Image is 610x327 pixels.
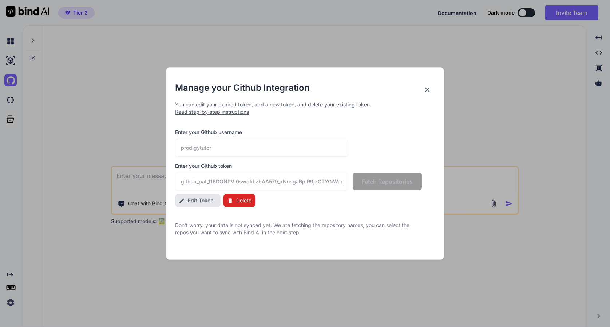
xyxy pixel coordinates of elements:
[175,162,435,170] h3: Enter your Github token
[175,194,221,207] button: Edit Token
[188,197,213,204] span: Edit Token
[353,173,422,190] button: Fetch Repositories
[175,129,422,136] h3: Enter your Github username
[223,194,255,207] button: Delete
[362,177,413,186] span: Fetch Repositories
[175,139,348,157] input: Github Username
[175,101,435,116] p: You can edit your expired token, add a new token, and delete your existing token.
[175,82,435,94] h2: Manage your Github Integration
[175,222,422,236] p: Don't worry, your data is not synced yet. We are fetching the repository names, you can select th...
[175,173,348,190] input: Github Token
[175,109,249,115] span: Read step-by-step instructions
[236,197,251,204] span: Delete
